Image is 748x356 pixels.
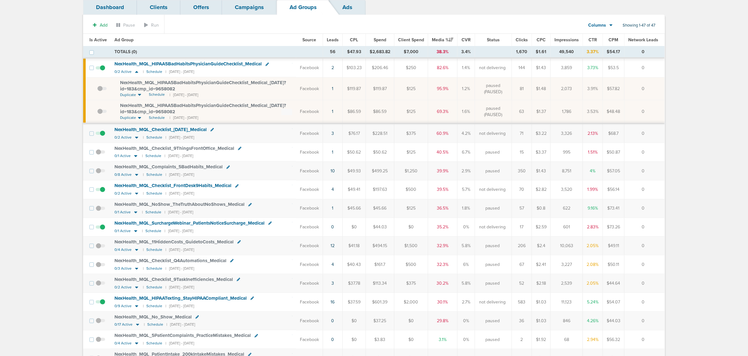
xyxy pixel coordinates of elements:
span: CTR [589,37,597,43]
a: 1 [332,109,333,114]
td: $499.25 [366,161,394,180]
a: 1 [332,86,333,91]
span: NexHealth_ MQL_ Checklist_ Q4Automations_ Medical [114,258,226,263]
small: Schedule [147,322,163,327]
td: 57 [512,199,532,218]
td: 3.73% [583,58,603,77]
span: NexHealth_ MQL_ Checklist_ 9TaskInefficiencies_ Medical [114,277,233,282]
a: 3 [331,281,334,286]
td: $1.37 [532,100,551,124]
td: 39.5% [428,180,457,199]
span: Network Leads [628,37,658,43]
td: 601 [551,218,583,236]
td: $40.43 [342,255,366,274]
td: $500 [394,255,428,274]
td: $119.87 [366,77,394,100]
td: paused (PAUSED) [475,100,512,124]
span: Duplicate [120,115,136,120]
td: 2.05% [583,274,603,293]
td: 3.37% [583,46,603,58]
td: $49.11 [603,236,624,255]
small: | [DATE] - [DATE] [165,247,194,252]
td: TOTALS (0) [111,46,323,58]
td: $161.7 [366,255,394,274]
a: 10 [331,168,335,174]
small: Schedule [145,210,161,215]
td: 0 [624,161,665,180]
small: Schedule [146,247,162,252]
td: 5.8% [457,236,475,255]
td: 3,520 [551,180,583,199]
td: 40.5% [428,143,457,162]
small: | [DATE] - [DATE] [164,154,193,158]
td: 5.24% [583,293,603,312]
td: $1.03 [532,293,551,312]
small: | [DATE] - [DATE] [165,135,194,140]
td: $44.64 [603,274,624,293]
small: | [DATE] - [DATE] [165,191,194,196]
td: 0 [624,180,665,199]
td: 3,227 [551,255,583,274]
small: Schedule [146,341,162,346]
small: | [DATE] - [DATE] [165,266,194,271]
td: $7,000 [394,46,428,58]
td: 0 [624,58,665,77]
span: Is Active [89,37,107,43]
td: $1.61 [532,46,551,58]
td: 38.3% [428,46,457,58]
small: Schedule [146,135,162,140]
td: 1,670 [512,46,532,58]
td: $56.14 [603,180,624,199]
a: 0 [331,318,334,323]
td: $54.07 [603,293,624,312]
td: 2.9% [457,161,475,180]
a: 0 [331,224,334,230]
span: 0/2 Active [114,135,132,140]
td: 3.91% [583,77,603,100]
small: | [DATE] - [DATE] [165,172,194,177]
td: $2.18 [532,274,551,293]
td: 1.99% [583,180,603,199]
td: 583 [512,293,532,312]
span: paused [485,262,500,268]
span: NexHealth_ MQL_ Checklist_ FrontDesk9Habits_ Medical [114,183,231,188]
td: 3.4% [457,46,475,58]
td: 5.8% [457,274,475,293]
td: 2,073 [551,77,583,100]
td: $41.18 [342,236,366,255]
td: 0 [624,312,665,330]
span: CPL [350,37,358,43]
span: NexHealth_ MQL_ SurchargeWebinar_ PatientsNoticeSurcharge_ Medical [114,220,265,226]
td: 60.9% [428,124,457,143]
td: 49,540 [551,46,583,58]
td: 8,751 [551,161,583,180]
td: $2.4 [532,236,551,255]
td: Facebook [296,236,323,255]
small: Schedule [145,154,161,158]
td: $494.15 [366,236,394,255]
td: 0 [624,236,665,255]
span: CPC [537,37,546,43]
small: | [DATE] - [DATE] [165,69,194,74]
td: $197.63 [366,180,394,199]
td: $0 [342,218,366,236]
small: | [DATE] - [DATE] [164,210,193,215]
span: CVR [462,37,471,43]
td: $125 [394,100,428,124]
small: Schedule [146,285,162,290]
td: Facebook [296,77,323,100]
span: not delivering [479,224,506,230]
td: 63 [512,100,532,124]
span: NexHealth_ MQL_ Checklist_ [DATE]_ Medical [114,127,207,132]
td: 1.51% [583,143,603,162]
span: NexHealth_ MQL_ HIPAATexting_ StayHIPAACompliant_ Medical [114,295,247,301]
td: 3,859 [551,58,583,77]
td: 2.7% [457,293,475,312]
span: 0/2 Active [114,191,132,196]
td: $1,250 [394,161,428,180]
td: $113.34 [366,274,394,293]
td: 56 [323,46,342,58]
td: $76.17 [342,124,366,143]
